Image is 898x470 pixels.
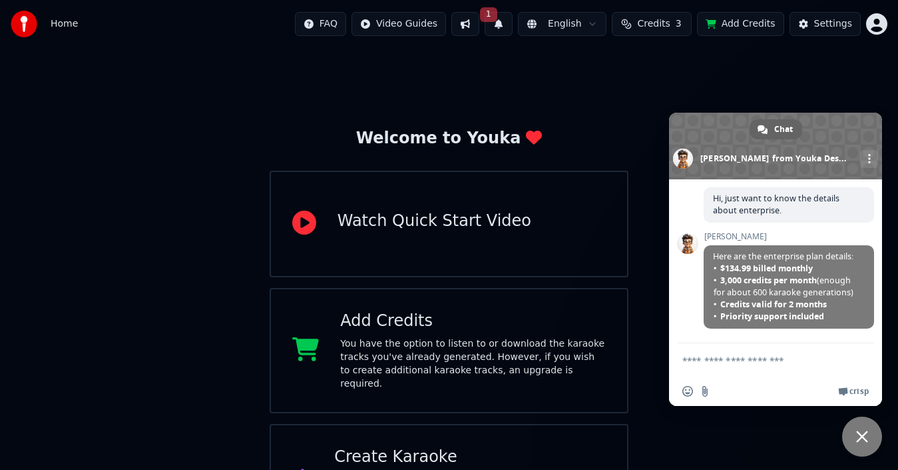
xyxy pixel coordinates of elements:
[750,119,802,139] a: Chat
[612,12,692,36] button: Credits3
[682,343,842,377] textarea: Compose your message...
[713,193,839,216] span: Hi, just want to know the details about enterprise.
[51,17,78,31] span: Home
[720,311,824,322] span: Priority support included
[838,386,869,397] a: Crisp
[351,12,446,36] button: Video Guides
[714,275,864,299] span: (enough for about 600 karaoke generations)
[814,17,852,31] div: Settings
[356,128,543,149] div: Welcome to Youka
[637,17,670,31] span: Credits
[700,386,710,397] span: Send a file
[720,263,813,274] span: $134.99 billed monthly
[713,251,865,322] span: Here are the enterprise plan details:
[720,275,817,286] span: 3,000 credits per month
[682,386,693,397] span: Insert an emoji
[720,299,827,310] span: Credits valid for 2 months
[340,337,606,391] div: You have the option to listen to or download the karaoke tracks you've already generated. However...
[849,386,869,397] span: Crisp
[11,11,37,37] img: youka
[340,311,606,332] div: Add Credits
[842,417,882,457] a: Close chat
[676,17,682,31] span: 3
[485,12,513,36] button: 1
[334,447,606,468] div: Create Karaoke
[480,7,497,22] span: 1
[337,211,531,232] div: Watch Quick Start Video
[704,232,874,241] span: [PERSON_NAME]
[789,12,861,36] button: Settings
[774,119,793,139] span: Chat
[295,12,346,36] button: FAQ
[697,12,784,36] button: Add Credits
[51,17,78,31] nav: breadcrumb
